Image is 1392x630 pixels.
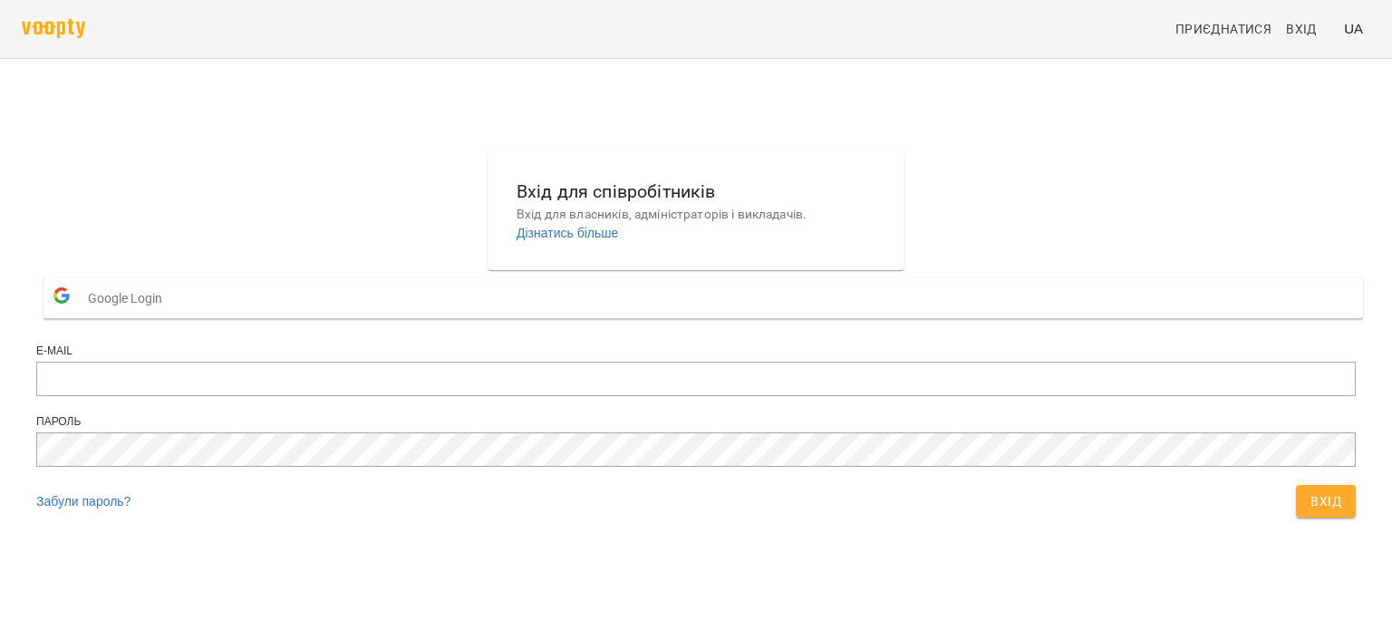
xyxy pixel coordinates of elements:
[1286,18,1317,40] span: Вхід
[36,494,130,509] a: Забули пароль?
[43,277,1363,318] button: Google Login
[1175,18,1271,40] span: Приєднатися
[517,178,875,206] h6: Вхід для співробітників
[517,206,875,224] p: Вхід для власників, адміністраторів і викладачів.
[517,226,618,240] a: Дізнатись більше
[36,414,1356,430] div: Пароль
[22,19,85,38] img: voopty.png
[1337,12,1370,45] button: UA
[1279,13,1337,45] a: Вхід
[88,280,171,316] span: Google Login
[36,344,1356,359] div: E-mail
[1310,490,1341,512] span: Вхід
[1296,485,1356,518] button: Вхід
[502,163,890,257] button: Вхід для співробітниківВхід для власників, адміністраторів і викладачів.Дізнатись більше
[1168,13,1279,45] a: Приєднатися
[1344,19,1363,38] span: UA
